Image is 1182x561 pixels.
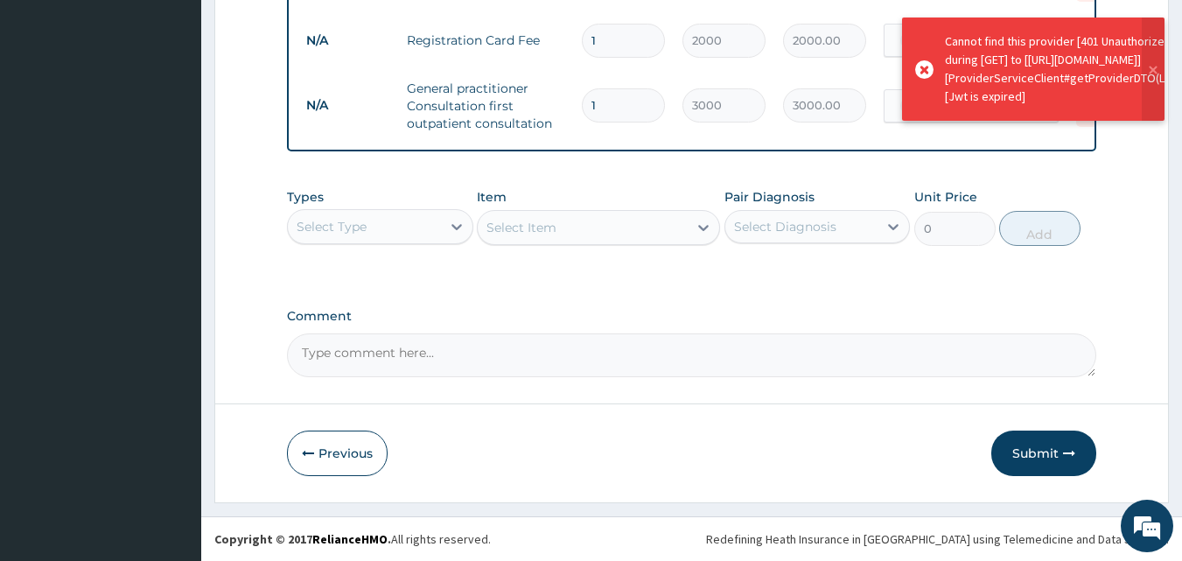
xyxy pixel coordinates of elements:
label: Types [287,190,324,205]
div: Redefining Heath Insurance in [GEOGRAPHIC_DATA] using Telemedicine and Data Science! [706,530,1169,548]
label: Item [477,188,507,206]
div: Minimize live chat window [287,9,329,51]
label: Pair Diagnosis [724,188,815,206]
span: We're online! [101,169,241,346]
a: RelianceHMO [312,531,388,547]
label: Unit Price [914,188,977,206]
td: Registration Card Fee [398,23,573,58]
img: d_794563401_company_1708531726252_794563401 [32,88,71,131]
button: Add [999,211,1081,246]
label: Comment [287,309,1097,324]
td: N/A [297,89,398,122]
button: Previous [287,431,388,476]
td: N/A [297,25,398,57]
textarea: Type your message and hit 'Enter' [9,375,333,436]
span: Urinary tract infectious disea... [900,32,1024,49]
td: General practitioner Consultation first outpatient consultation [398,71,573,141]
span: Urinary tract infectious disea... [900,97,1024,115]
button: Submit [991,431,1096,476]
div: Select Type [297,218,367,235]
div: Chat with us now [91,98,294,121]
div: Select Diagnosis [734,218,836,235]
footer: All rights reserved. [201,516,1182,561]
strong: Copyright © 2017 . [214,531,391,547]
